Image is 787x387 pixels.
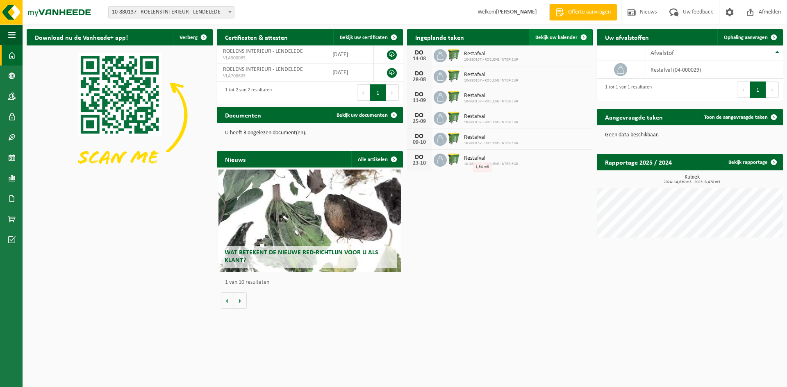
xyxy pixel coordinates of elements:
[447,111,461,124] img: WB-0770-HPE-GN-50
[180,35,198,40] span: Verberg
[464,99,518,104] span: 10-880137 - ROELENS INTERIEUR
[464,57,518,62] span: 10-880137 - ROELENS INTERIEUR
[737,81,750,98] button: Previous
[223,66,303,72] span: ROELENS INTERIEUR - LENDELEDE
[464,155,518,162] span: Restafval
[722,154,782,170] a: Bekijk rapportage
[411,154,428,161] div: DO
[386,84,399,101] button: Next
[217,29,296,45] h2: Certificaten & attesten
[698,109,782,125] a: Toon de aangevraagde taken
[221,84,272,102] div: 1 tot 2 van 2 resultaten
[223,73,320,79] span: VLA708603
[27,45,213,185] img: Download de VHEPlus App
[370,84,386,101] button: 1
[535,35,578,40] span: Bekijk uw kalender
[724,35,768,40] span: Ophaling aanvragen
[464,72,518,78] span: Restafval
[225,280,399,285] p: 1 van 10 resultaten
[601,81,652,99] div: 1 tot 1 van 1 resultaten
[326,63,374,81] td: [DATE]
[464,93,518,99] span: Restafval
[464,78,518,83] span: 10-880137 - ROELENS INTERIEUR
[411,77,428,83] div: 28-08
[411,70,428,77] div: DO
[411,140,428,145] div: 09-10
[27,29,136,45] h2: Download nu de Vanheede+ app!
[217,107,269,123] h2: Documenten
[223,48,303,54] span: ROELENS INTERIEUR - LENDELEDE
[597,109,671,125] h2: Aangevraagde taken
[597,154,680,170] h2: Rapportage 2025 / 2024
[644,61,783,79] td: restafval (04-000029)
[704,115,768,120] span: Toon de aangevraagde taken
[217,151,254,167] h2: Nieuws
[464,51,518,57] span: Restafval
[464,162,518,167] span: 10-880137 - ROELENS INTERIEUR
[411,50,428,56] div: DO
[464,134,518,141] span: Restafval
[566,8,613,16] span: Offerte aanvragen
[173,29,212,45] button: Verberg
[407,29,472,45] h2: Ingeplande taken
[326,45,374,63] td: [DATE]
[447,152,461,166] img: WB-0770-HPE-GN-50
[351,151,402,167] a: Alle artikelen
[601,180,783,184] span: 2024: 14,630 m3 - 2025: 8,470 m3
[411,133,428,140] div: DO
[337,113,388,118] span: Bekijk uw documenten
[411,98,428,104] div: 11-09
[750,81,766,98] button: 1
[411,56,428,62] div: 14-08
[464,141,518,146] span: 10-880137 - ROELENS INTERIEUR
[234,292,247,309] button: Volgende
[225,249,378,264] span: Wat betekent de nieuwe RED-richtlijn voor u als klant?
[529,29,592,45] a: Bekijk uw kalender
[357,84,370,101] button: Previous
[447,90,461,104] img: WB-0770-HPE-GN-50
[766,81,779,98] button: Next
[651,50,674,57] span: Afvalstof
[340,35,388,40] span: Bekijk uw certificaten
[447,48,461,62] img: WB-0770-HPE-GN-50
[411,119,428,124] div: 25-09
[109,7,234,18] span: 10-880137 - ROELENS INTERIEUR - LENDELEDE
[218,170,401,272] a: Wat betekent de nieuwe RED-richtlijn voor u als klant?
[108,6,234,18] span: 10-880137 - ROELENS INTERIEUR - LENDELEDE
[464,120,518,125] span: 10-880137 - ROELENS INTERIEUR
[605,132,775,138] p: Geen data beschikbaar.
[330,107,402,123] a: Bekijk uw documenten
[333,29,402,45] a: Bekijk uw certificaten
[447,69,461,83] img: WB-0770-HPE-GN-50
[447,131,461,145] img: WB-0770-HPE-GN-50
[221,292,234,309] button: Vorige
[223,55,320,61] span: VLA900085
[225,130,395,136] p: U heeft 3 ongelezen document(en).
[597,29,657,45] h2: Uw afvalstoffen
[411,112,428,119] div: DO
[717,29,782,45] a: Ophaling aanvragen
[496,9,537,15] strong: [PERSON_NAME]
[411,161,428,166] div: 23-10
[601,174,783,184] h3: Kubiek
[549,4,617,20] a: Offerte aanvragen
[411,91,428,98] div: DO
[464,113,518,120] span: Restafval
